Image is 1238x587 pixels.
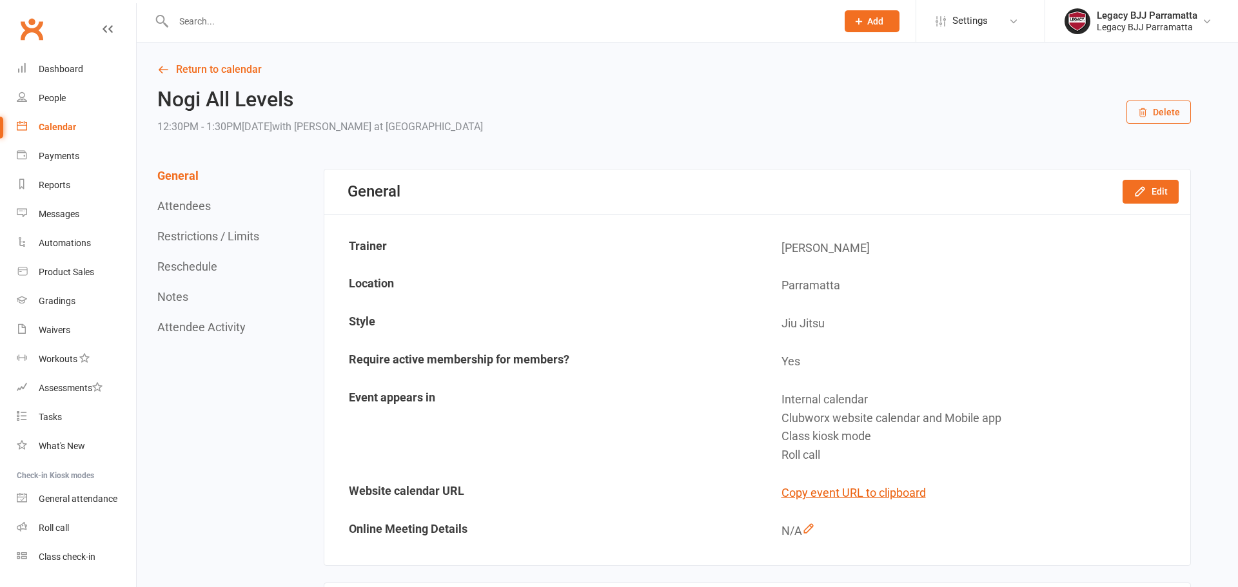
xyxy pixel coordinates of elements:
div: Dashboard [39,64,83,74]
div: 12:30PM - 1:30PM[DATE] [157,118,483,136]
div: Messages [39,209,79,219]
a: Waivers [17,316,136,345]
div: Workouts [39,354,77,364]
a: Messages [17,200,136,229]
td: Website calendar URL [326,475,757,512]
div: Internal calendar [781,390,1181,409]
div: Waivers [39,325,70,335]
div: Class check-in [39,552,95,562]
button: Attendee Activity [157,320,246,334]
div: Class kiosk mode [781,427,1181,446]
button: Attendees [157,199,211,213]
input: Search... [170,12,828,30]
td: Location [326,267,757,304]
span: Settings [952,6,988,35]
div: General [348,182,400,200]
a: Tasks [17,403,136,432]
a: Automations [17,229,136,258]
a: General attendance kiosk mode [17,485,136,514]
div: Roll call [781,446,1181,465]
button: General [157,169,199,182]
button: Copy event URL to clipboard [781,484,926,503]
a: Payments [17,142,136,171]
div: People [39,93,66,103]
td: Yes [758,343,1190,380]
a: Clubworx [15,13,48,45]
button: Reschedule [157,260,217,273]
div: Payments [39,151,79,161]
a: Return to calendar [157,61,1191,79]
td: Parramatta [758,267,1190,304]
td: Online Meeting Details [326,513,757,550]
a: Class kiosk mode [17,543,136,572]
td: Require active membership for members? [326,343,757,380]
div: Tasks [39,412,62,422]
a: Workouts [17,345,136,374]
span: with [PERSON_NAME] [272,120,371,133]
td: Trainer [326,230,757,267]
img: thumb_image1742356836.png [1065,8,1090,34]
button: Add [845,10,899,32]
h2: Nogi All Levels [157,88,483,111]
button: Notes [157,290,188,303]
div: General attendance [39,494,117,504]
span: at [GEOGRAPHIC_DATA] [374,120,483,133]
div: Clubworx website calendar and Mobile app [781,409,1181,428]
a: Calendar [17,113,136,142]
button: Restrictions / Limits [157,229,259,243]
div: What's New [39,441,85,451]
a: Product Sales [17,258,136,287]
td: Style [326,305,757,342]
a: Assessments [17,374,136,403]
span: Add [867,16,883,26]
div: Calendar [39,122,76,132]
a: What's New [17,432,136,461]
div: Gradings [39,296,75,306]
a: Reports [17,171,136,200]
button: Edit [1123,180,1179,203]
div: Product Sales [39,267,94,277]
td: Event appears in [326,381,757,474]
div: Roll call [39,523,69,533]
a: Roll call [17,514,136,543]
a: Gradings [17,287,136,316]
a: People [17,84,136,113]
button: Delete [1126,101,1191,124]
td: Jiu Jitsu [758,305,1190,342]
div: Automations [39,238,91,248]
a: Dashboard [17,55,136,84]
td: [PERSON_NAME] [758,230,1190,267]
div: Legacy BJJ Parramatta [1097,10,1197,21]
div: Reports [39,180,70,190]
div: Legacy BJJ Parramatta [1097,21,1197,33]
div: Assessments [39,383,103,393]
div: N/A [781,522,1181,541]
